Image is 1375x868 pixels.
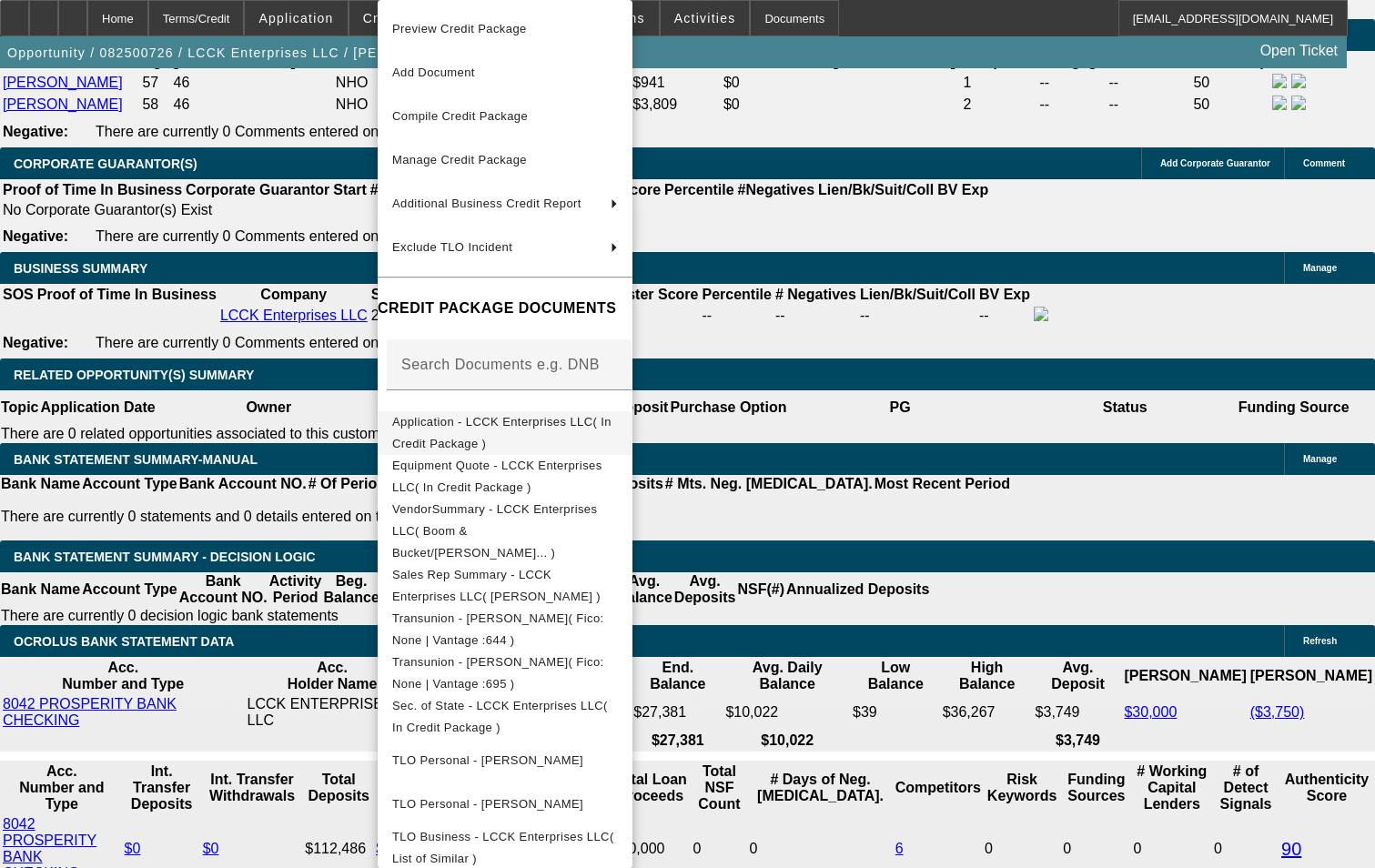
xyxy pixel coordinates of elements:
button: VendorSummary - LCCK Enterprises LLC( Boom & Bucket/Fred Caldwell... ) [378,499,632,564]
span: Add Document [392,66,475,79]
button: Transunion - Anderson, George( Fico: None | Vantage :644 ) [378,608,632,651]
span: Exclude TLO Incident [392,240,512,254]
span: TLO Personal - [PERSON_NAME] [392,797,583,811]
span: TLO Business - LCCK Enterprises LLC( List of Similar ) [392,830,614,865]
span: Equipment Quote - LCCK Enterprises LLC( In Credit Package ) [392,459,602,494]
span: Additional Business Credit Report [392,197,581,210]
span: VendorSummary - LCCK Enterprises LLC( Boom & Bucket/[PERSON_NAME]... ) [392,502,597,560]
span: TLO Personal - [PERSON_NAME] [392,753,583,767]
button: TLO Personal - Anderson, George [378,739,632,782]
span: Preview Credit Package [392,22,527,35]
h4: CREDIT PACKAGE DOCUMENTS [378,298,632,319]
button: Sales Rep Summary - LCCK Enterprises LLC( Rahlfs, Thomas ) [378,564,632,608]
button: TLO Personal - Anderson, Lucy [378,782,632,826]
mat-label: Search Documents e.g. DNB [401,357,600,372]
span: Manage Credit Package [392,153,527,167]
span: Application - LCCK Enterprises LLC( In Credit Package ) [392,415,612,450]
button: Equipment Quote - LCCK Enterprises LLC( In Credit Package ) [378,455,632,499]
span: Sec. of State - LCCK Enterprises LLC( In Credit Package ) [392,699,608,734]
button: Sec. of State - LCCK Enterprises LLC( In Credit Package ) [378,695,632,739]
span: Transunion - [PERSON_NAME]( Fico: None | Vantage :644 ) [392,611,604,647]
span: Sales Rep Summary - LCCK Enterprises LLC( [PERSON_NAME] ) [392,568,601,603]
span: Compile Credit Package [392,109,528,123]
button: Transunion - Anderson, Lucy( Fico: None | Vantage :695 ) [378,651,632,695]
span: Transunion - [PERSON_NAME]( Fico: None | Vantage :695 ) [392,655,604,691]
button: Application - LCCK Enterprises LLC( In Credit Package ) [378,411,632,455]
